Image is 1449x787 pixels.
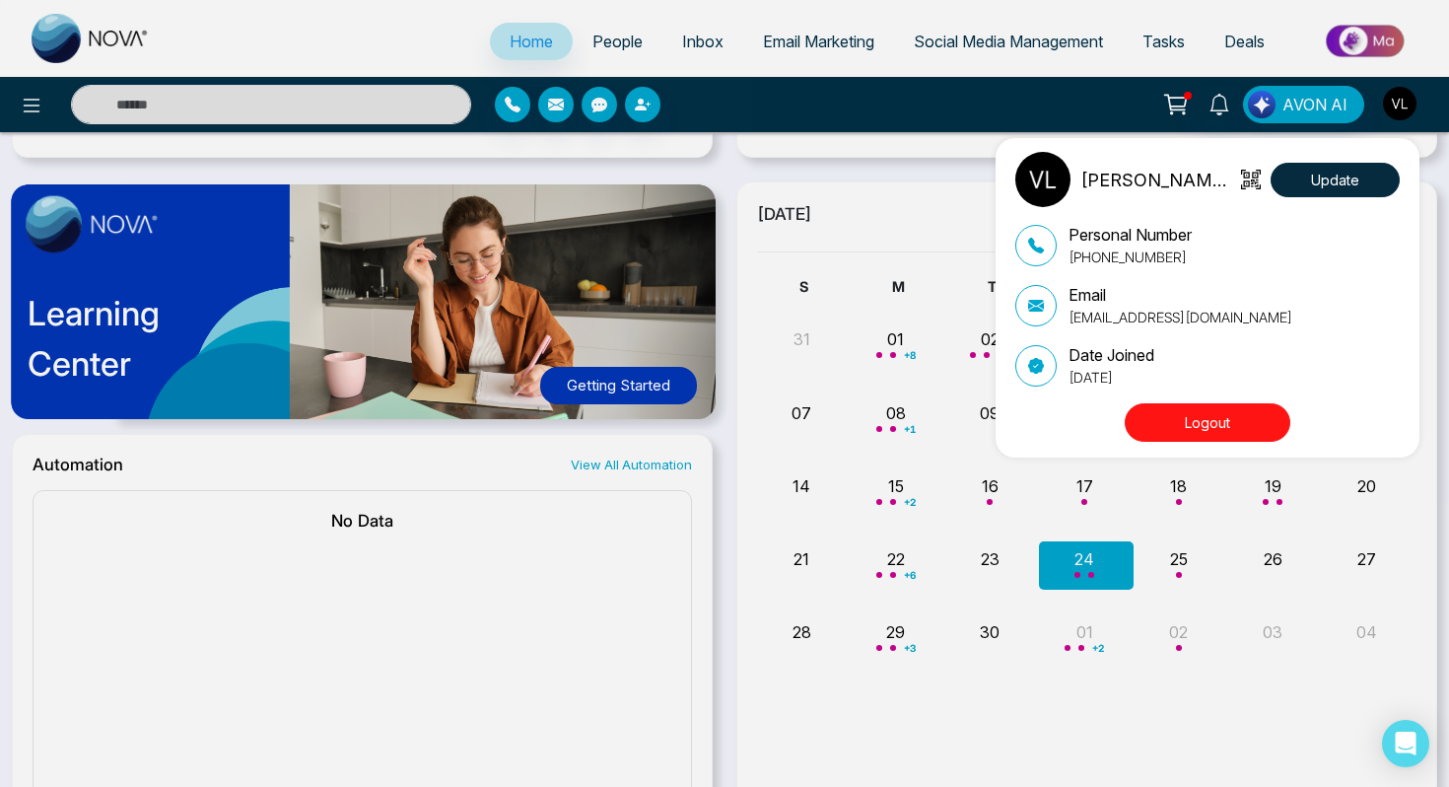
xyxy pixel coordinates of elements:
[1069,283,1292,307] p: Email
[1069,307,1292,327] p: [EMAIL_ADDRESS][DOMAIN_NAME]
[1382,720,1429,767] div: Open Intercom Messenger
[1271,163,1400,197] button: Update
[1080,167,1235,193] p: [PERSON_NAME] LendingHub
[1069,367,1154,388] p: [DATE]
[1069,343,1154,367] p: Date Joined
[1069,223,1192,247] p: Personal Number
[1069,247,1192,267] p: [PHONE_NUMBER]
[1125,403,1290,442] button: Logout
